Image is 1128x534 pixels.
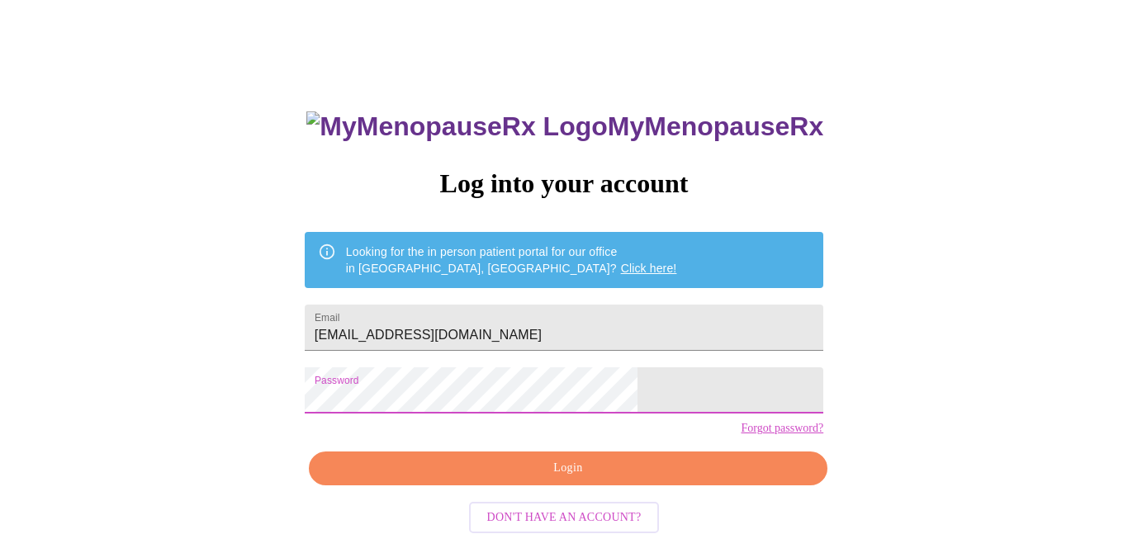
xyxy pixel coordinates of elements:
[621,262,677,275] a: Click here!
[328,458,808,479] span: Login
[305,168,823,199] h3: Log into your account
[309,451,827,485] button: Login
[487,508,642,528] span: Don't have an account?
[465,509,664,523] a: Don't have an account?
[741,422,823,435] a: Forgot password?
[469,502,660,534] button: Don't have an account?
[346,237,677,283] div: Looking for the in person patient portal for our office in [GEOGRAPHIC_DATA], [GEOGRAPHIC_DATA]?
[306,111,607,142] img: MyMenopauseRx Logo
[306,111,823,142] h3: MyMenopauseRx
